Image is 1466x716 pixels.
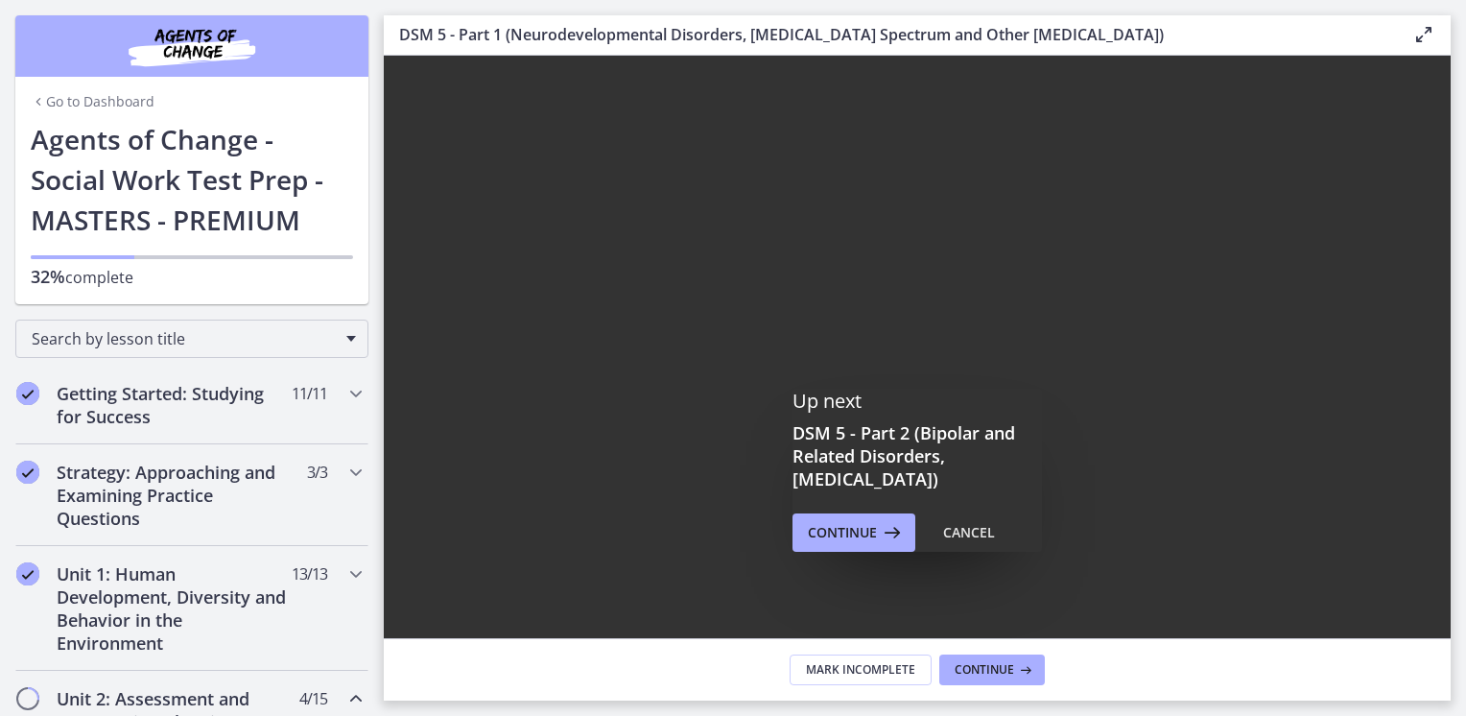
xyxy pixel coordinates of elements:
p: complete [31,265,353,289]
p: Up next [792,389,1042,414]
h3: DSM 5 - Part 1 (Neurodevelopmental Disorders, [MEDICAL_DATA] Spectrum and Other [MEDICAL_DATA]) [399,23,1382,46]
span: Continue [808,521,877,544]
button: Mark Incomplete [790,655,932,685]
h2: Unit 1: Human Development, Diversity and Behavior in the Environment [57,562,291,655]
img: Agents of Change Social Work Test Prep [77,23,307,69]
h3: DSM 5 - Part 2 (Bipolar and Related Disorders, [MEDICAL_DATA]) [792,421,1042,490]
button: Continue [939,655,1045,685]
i: Completed [16,562,39,585]
button: Continue [792,513,915,552]
div: Search by lesson title [15,320,368,358]
h2: Getting Started: Studying for Success [57,382,291,428]
h2: Strategy: Approaching and Examining Practice Questions [57,461,291,530]
span: 4 / 15 [299,687,327,710]
span: Search by lesson title [32,328,337,349]
span: 3 / 3 [307,461,327,484]
span: 13 / 13 [292,562,327,585]
span: 11 / 11 [292,382,327,405]
span: 32% [31,265,65,288]
span: Continue [955,662,1014,678]
div: Cancel [943,521,995,544]
a: Go to Dashboard [31,92,154,111]
h1: Agents of Change - Social Work Test Prep - MASTERS - PREMIUM [31,119,353,240]
span: Mark Incomplete [806,662,915,678]
i: Completed [16,382,39,405]
button: Cancel [928,513,1010,552]
i: Completed [16,461,39,484]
